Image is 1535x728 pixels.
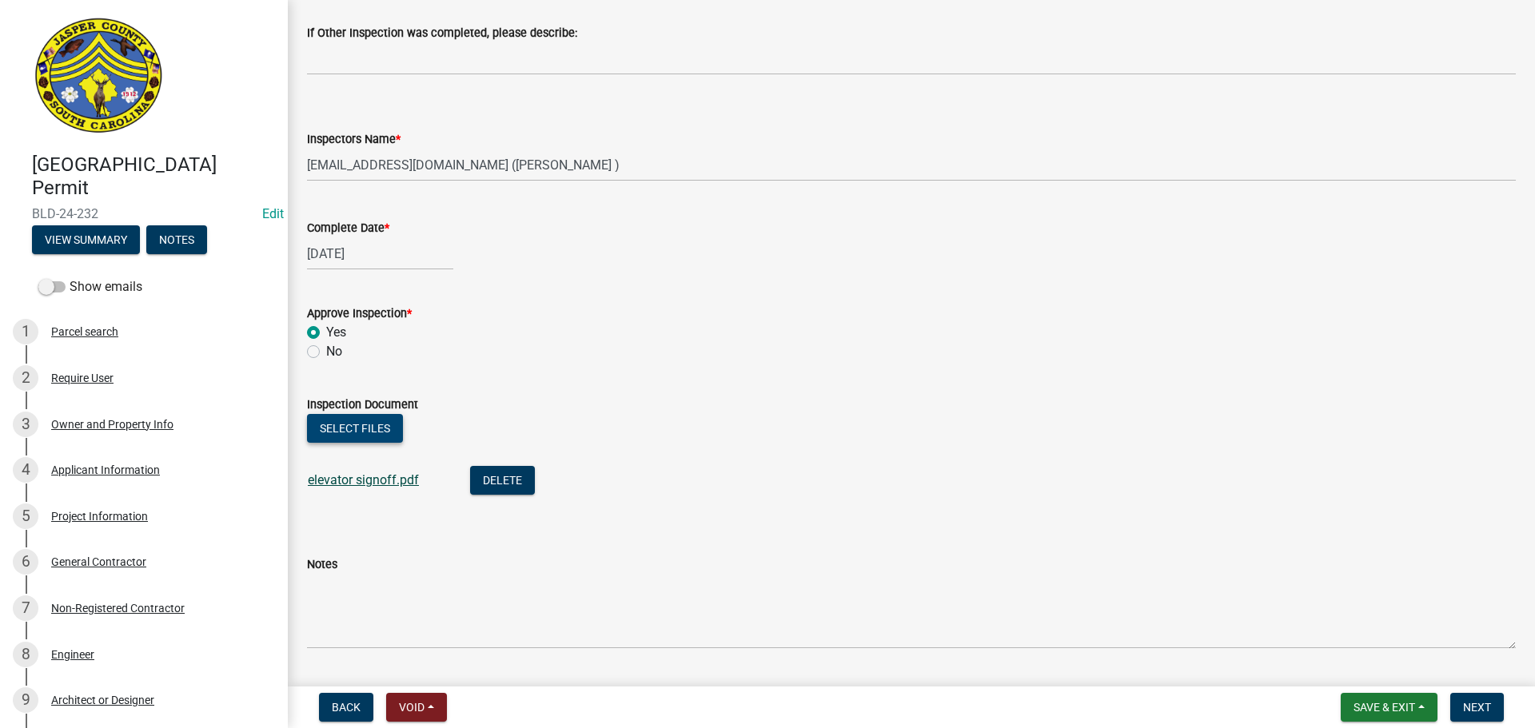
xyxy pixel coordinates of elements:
input: mm/dd/yyyy [307,237,453,270]
div: 5 [13,503,38,529]
div: General Contractor [51,556,146,567]
button: Next [1450,693,1504,722]
div: 3 [13,412,38,437]
div: Require User [51,372,114,384]
div: Non-Registered Contractor [51,603,185,614]
span: Void [399,701,425,714]
label: If Other Inspection was completed, please describe: [307,28,577,39]
div: 9 [13,687,38,713]
a: Edit [262,206,284,221]
label: Complete Date [307,223,389,234]
label: No [326,342,342,361]
span: Save & Exit [1354,701,1415,714]
div: 8 [13,642,38,667]
wm-modal-confirm: Summary [32,234,140,247]
div: 6 [13,549,38,575]
label: Show emails [38,277,142,296]
div: Applicant Information [51,464,160,475]
label: Yes [326,323,346,342]
div: Owner and Property Info [51,419,173,430]
button: Notes [146,225,207,254]
label: Inspectors Name [307,134,401,145]
wm-modal-confirm: Notes [146,234,207,247]
div: Engineer [51,649,94,660]
span: Back [332,701,361,714]
h4: [GEOGRAPHIC_DATA] Permit [32,153,275,200]
span: BLD-24-232 [32,206,256,221]
div: Project Information [51,511,148,522]
div: 7 [13,595,38,621]
div: 4 [13,457,38,483]
img: Jasper County, South Carolina [32,17,165,137]
button: Void [386,693,447,722]
button: View Summary [32,225,140,254]
a: elevator signoff.pdf [308,472,419,487]
div: 1 [13,319,38,344]
div: 2 [13,365,38,391]
button: Back [319,693,373,722]
div: Architect or Designer [51,694,154,706]
button: Delete [470,466,535,495]
wm-modal-confirm: Delete Document [470,474,535,489]
button: Select files [307,414,403,443]
span: Next [1463,701,1491,714]
label: Notes [307,559,337,571]
div: Parcel search [51,326,118,337]
label: Approve Inspection [307,308,412,320]
button: Save & Exit [1341,693,1437,722]
wm-modal-confirm: Edit Application Number [262,206,284,221]
label: Inspection Document [307,400,418,411]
